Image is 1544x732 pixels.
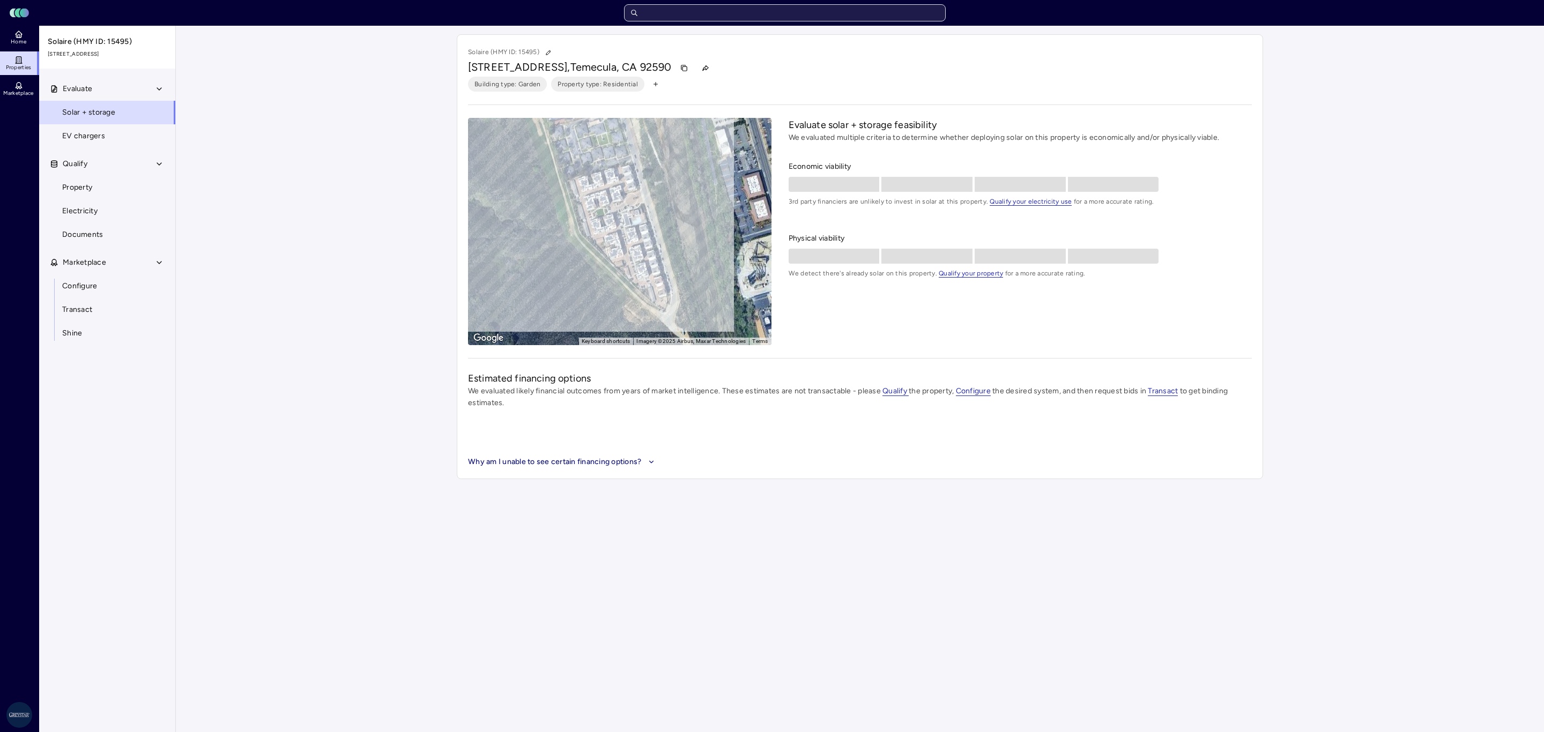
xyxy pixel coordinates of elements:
a: EV chargers [39,124,176,148]
span: Qualify [63,158,87,170]
span: [STREET_ADDRESS] [48,50,168,58]
span: Transact [62,304,92,316]
button: Why am I unable to see certain financing options? [468,456,657,468]
button: Marketplace [39,251,176,274]
button: Building type: Garden [468,77,547,92]
a: Terms (opens in new tab) [752,338,768,344]
span: Solaire (HMY ID: 15495) [48,36,168,48]
a: Qualify your electricity use [990,198,1072,205]
span: Shine [62,327,82,339]
button: Qualify [39,152,176,176]
p: We evaluated likely financial outcomes from years of market intelligence. These estimates are not... [468,385,1252,409]
a: Configure [39,274,176,298]
a: Transact [1148,386,1178,395]
span: Documents [62,229,103,241]
span: Temecula, CA 92590 [570,61,672,73]
a: Shine [39,322,176,345]
button: Keyboard shortcuts [582,338,630,345]
span: Physical viability [789,233,1252,244]
span: [STREET_ADDRESS], [468,61,570,73]
span: EV chargers [62,130,105,142]
img: Greystar AS [6,702,32,728]
a: Qualify [882,386,909,395]
span: Properties [6,64,32,71]
span: Property [62,182,92,193]
h2: Estimated financing options [468,371,1252,385]
span: Marketplace [3,90,33,96]
h2: Evaluate solar + storage feasibility [789,118,1252,132]
span: Imagery ©2025 Airbus, Maxar Technologies [636,338,746,344]
button: Evaluate [39,77,176,101]
span: Building type: Garden [474,79,540,89]
span: Qualify your property [939,270,1003,278]
a: Documents [39,223,176,247]
span: Configure [62,280,97,292]
span: Marketplace [63,257,106,268]
span: Evaluate [63,83,92,95]
span: Economic viability [789,161,1252,173]
a: Open this area in Google Maps (opens a new window) [471,331,506,345]
a: Property [39,176,176,199]
span: We detect there's already solar on this property. for a more accurate rating. [789,268,1252,279]
img: Google [471,331,506,345]
span: 3rd party financiers are unlikely to invest in solar at this property. for a more accurate rating. [789,196,1252,207]
span: Electricity [62,205,98,217]
a: Qualify your property [939,270,1003,277]
p: Solaire (HMY ID: 15495) [468,46,555,59]
span: Solar + storage [62,107,115,118]
a: Electricity [39,199,176,223]
span: Property type: Residential [558,79,638,89]
a: Transact [39,298,176,322]
button: Property type: Residential [551,77,644,92]
a: Solar + storage [39,101,176,124]
a: Configure [956,386,991,395]
p: We evaluated multiple criteria to determine whether deploying solar on this property is economica... [789,132,1252,144]
span: Qualify your electricity use [990,198,1072,206]
span: Home [11,39,26,45]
